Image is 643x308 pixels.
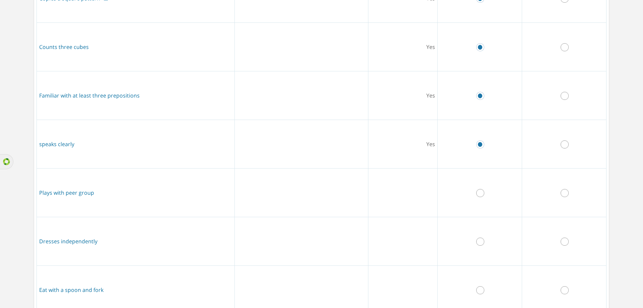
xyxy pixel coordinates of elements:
[368,71,438,120] td: Yes
[37,217,235,265] td: Dresses independently
[37,71,235,120] td: Familiar with at least three prepositions
[368,22,438,71] td: Yes
[37,22,235,71] td: Counts three cubes
[368,120,438,168] td: Yes
[37,168,235,217] td: Plays with peer group
[37,120,235,168] td: speaks clearly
